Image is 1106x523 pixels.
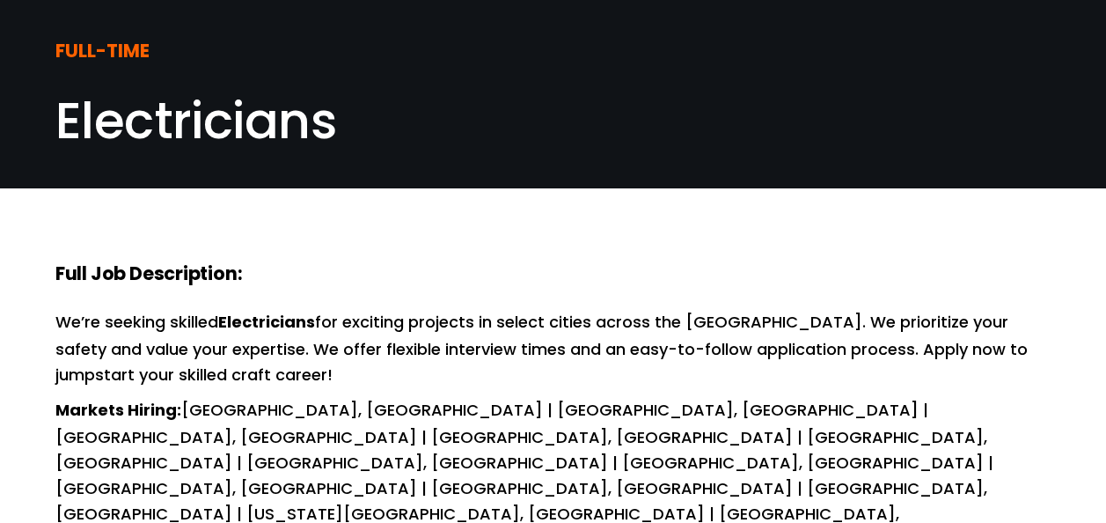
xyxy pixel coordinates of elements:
[55,260,243,291] strong: Full Job Description:
[55,310,1051,388] p: We’re seeking skilled for exciting projects in select cities across the [GEOGRAPHIC_DATA]. We pri...
[218,310,315,337] strong: Electricians
[55,37,150,69] strong: FULL-TIME
[55,398,181,425] strong: Markets Hiring:
[55,85,336,156] span: Electricians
